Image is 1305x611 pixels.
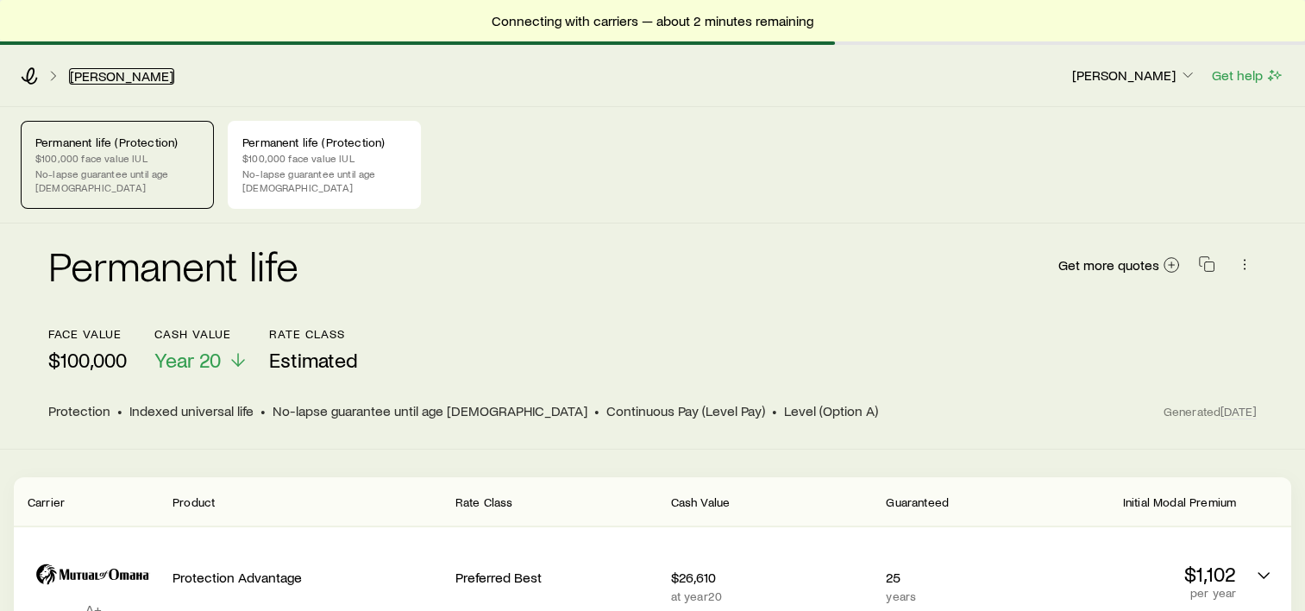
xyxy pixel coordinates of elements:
button: Rate ClassEstimated [269,327,358,373]
p: Preferred Best [455,569,657,586]
button: Cash ValueYear 20 [154,327,248,373]
span: Guaranteed [886,494,949,509]
p: per year [1034,586,1236,600]
a: [PERSON_NAME] [69,68,174,85]
span: • [772,402,777,419]
span: Protection [48,402,110,419]
span: Year 20 [154,348,221,372]
p: No-lapse guarantee until age [DEMOGRAPHIC_DATA] [242,167,406,194]
span: • [594,402,599,419]
span: Rate Class [455,494,513,509]
p: Permanent life (Protection) [35,135,199,149]
span: No-lapse guarantee until age [DEMOGRAPHIC_DATA] [273,402,587,419]
button: [PERSON_NAME] [1071,66,1197,86]
span: Get more quotes [1058,258,1159,272]
p: Permanent life (Protection) [242,135,406,149]
p: Protection Advantage [173,569,442,586]
span: [DATE] [1220,404,1257,419]
p: $1,102 [1034,562,1236,586]
p: $26,610 [671,569,873,586]
a: Get more quotes [1057,255,1181,275]
span: Estimated [269,348,358,372]
p: at year 20 [671,589,873,603]
span: • [117,402,122,419]
a: Permanent life (Protection)$100,000 face value IULNo-lapse guarantee until age [DEMOGRAPHIC_DATA] [21,121,214,209]
p: $100,000 face value IUL [35,151,199,165]
p: No-lapse guarantee until age [DEMOGRAPHIC_DATA] [35,167,199,194]
button: Get help [1211,66,1284,85]
p: 25 [886,569,1020,586]
p: years [886,589,1020,603]
span: Continuous Pay (Level Pay) [606,402,765,419]
span: Connecting with carriers — about 2 minutes remaining [492,12,813,29]
h2: Permanent life [48,244,298,286]
span: Cash Value [671,494,731,509]
p: face value [48,327,127,341]
p: Rate Class [269,327,358,341]
span: Initial Modal Premium [1123,494,1236,509]
span: • [260,402,266,419]
span: Level (Option A) [784,402,878,419]
a: Permanent life (Protection)$100,000 face value IULNo-lapse guarantee until age [DEMOGRAPHIC_DATA] [228,121,421,209]
span: Generated [1164,404,1257,419]
span: Carrier [28,494,65,509]
span: Indexed universal life [129,402,254,419]
p: $100,000 face value IUL [242,151,406,165]
p: $100,000 [48,348,127,372]
span: Product [173,494,215,509]
p: [PERSON_NAME] [1072,66,1196,84]
p: Cash Value [154,327,248,341]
